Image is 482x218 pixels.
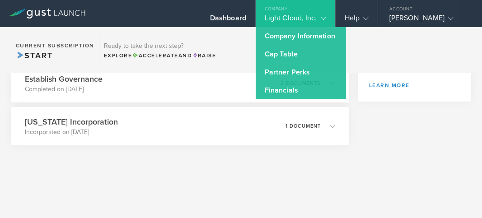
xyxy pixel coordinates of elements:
iframe: Chat Widget [437,175,482,218]
div: Explore [104,51,216,60]
div: Dashboard [210,14,246,27]
div: [PERSON_NAME] [389,14,466,27]
div: Ready to take the next step?ExploreAccelerateandRaise [99,36,220,64]
p: 1 document [285,124,321,129]
h2: Current Subscription [16,43,94,48]
p: Incorporated on [DATE] [25,128,118,137]
span: Raise [192,52,216,59]
h3: [US_STATE] Incorporation [25,116,118,128]
div: Light Cloud, Inc. [265,14,326,27]
h3: Establish Governance [25,73,103,85]
span: Start [16,51,52,60]
p: Completed on [DATE] [25,85,103,94]
h3: Ready to take the next step? [104,43,216,49]
span: and [132,52,192,59]
a: Learn more [369,83,459,88]
div: Help [345,14,369,27]
span: Accelerate [132,52,178,59]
